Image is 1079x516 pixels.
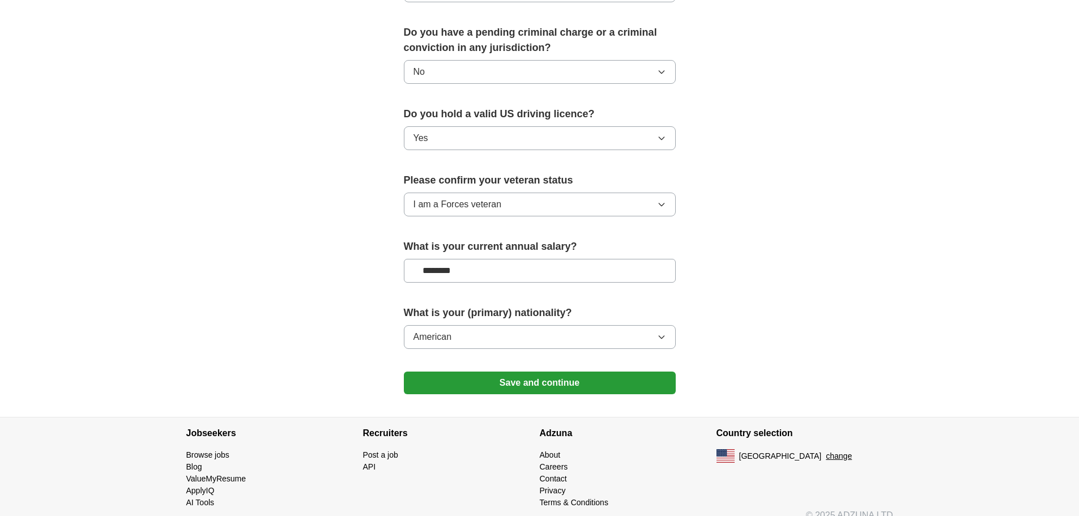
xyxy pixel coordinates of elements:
button: change [826,450,852,462]
span: Yes [413,131,428,145]
a: Terms & Conditions [540,498,608,507]
a: ApplyIQ [186,486,215,495]
button: I am a Forces veteran [404,193,676,216]
button: No [404,60,676,84]
a: Post a job [363,450,398,459]
span: American [413,330,452,344]
label: What is your (primary) nationality? [404,305,676,321]
a: Contact [540,474,567,483]
img: US flag [717,449,735,463]
a: Privacy [540,486,566,495]
span: I am a Forces veteran [413,198,502,211]
button: Save and continue [404,372,676,394]
label: Do you hold a valid US driving licence? [404,106,676,122]
a: AI Tools [186,498,215,507]
a: ValueMyResume [186,474,246,483]
label: What is your current annual salary? [404,239,676,254]
a: Blog [186,462,202,471]
span: [GEOGRAPHIC_DATA] [739,450,822,462]
a: API [363,462,376,471]
span: No [413,65,425,79]
label: Please confirm your veteran status [404,173,676,188]
label: Do you have a pending criminal charge or a criminal conviction in any jurisdiction? [404,25,676,56]
h4: Country selection [717,417,893,449]
button: Yes [404,126,676,150]
a: About [540,450,561,459]
button: American [404,325,676,349]
a: Careers [540,462,568,471]
a: Browse jobs [186,450,229,459]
